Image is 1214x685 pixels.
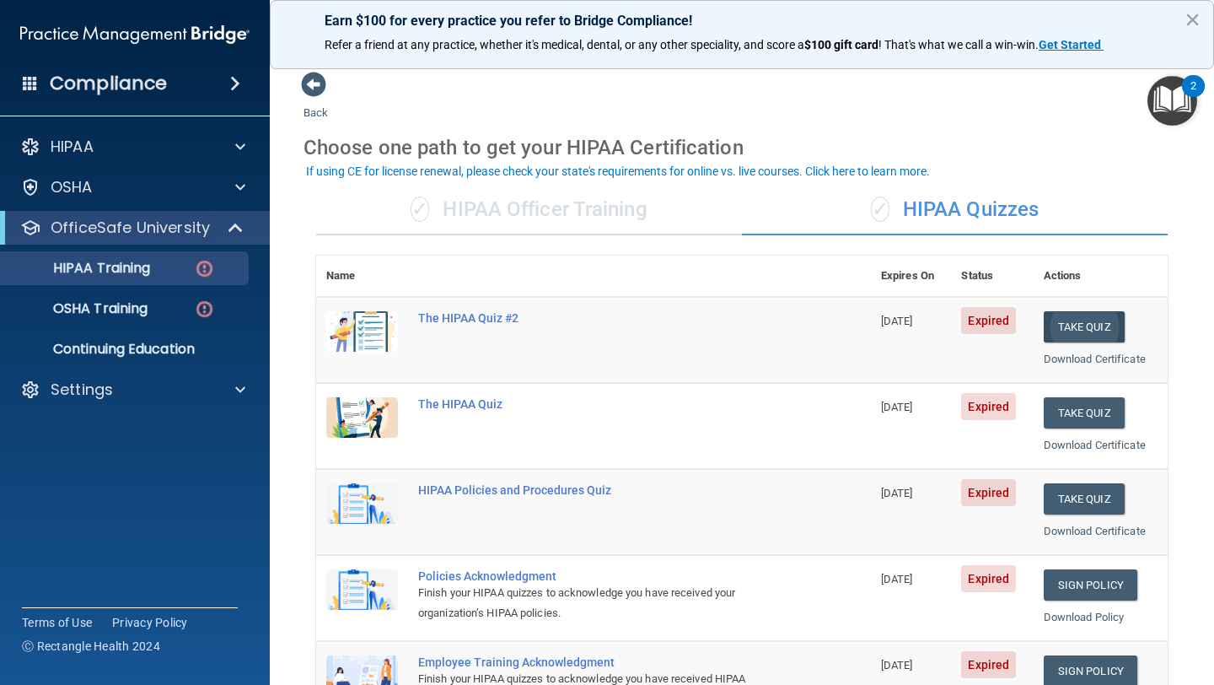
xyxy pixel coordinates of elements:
[1190,86,1196,108] div: 2
[51,137,94,157] p: HIPAA
[325,38,804,51] span: Refer a friend at any practice, whether it's medical, dental, or any other speciality, and score a
[20,177,245,197] a: OSHA
[11,260,150,277] p: HIPAA Training
[961,307,1016,334] span: Expired
[1147,76,1197,126] button: Open Resource Center, 2 new notifications
[1039,38,1104,51] a: Get Started
[50,72,167,95] h4: Compliance
[871,256,952,297] th: Expires On
[112,614,188,631] a: Privacy Policy
[961,479,1016,506] span: Expired
[881,487,913,499] span: [DATE]
[316,185,742,235] div: HIPAA Officer Training
[306,165,930,177] div: If using CE for license renewal, please check your state's requirements for online vs. live cours...
[878,38,1039,51] span: ! That's what we call a win-win.
[1184,6,1201,33] button: Close
[1044,483,1125,515] button: Take Quiz
[951,256,1033,297] th: Status
[881,315,913,327] span: [DATE]
[316,256,408,297] th: Name
[418,483,787,497] div: HIPAA Policies and Procedures Quiz
[11,341,241,358] p: Continuing Education
[881,573,913,585] span: [DATE]
[961,393,1016,420] span: Expired
[1044,311,1125,342] button: Take Quiz
[742,185,1168,235] div: HIPAA Quizzes
[194,299,215,320] img: danger-circle.6113f641.png
[418,569,787,583] div: Policies Acknowledgment
[303,163,932,180] button: If using CE for license renewal, please check your state's requirements for online vs. live cours...
[871,197,889,222] span: ✓
[961,651,1016,678] span: Expired
[1039,38,1101,51] strong: Get Started
[1044,353,1146,365] a: Download Certificate
[804,38,878,51] strong: $100 gift card
[51,380,113,400] p: Settings
[418,583,787,623] div: Finish your HIPAA quizzes to acknowledge you have received your organization’s HIPAA policies.
[418,655,787,669] div: Employee Training Acknowledgment
[194,258,215,279] img: danger-circle.6113f641.png
[325,13,1159,29] p: Earn $100 for every practice you refer to Bridge Compliance!
[1034,256,1168,297] th: Actions
[20,18,250,51] img: PMB logo
[411,197,429,222] span: ✓
[418,397,787,411] div: The HIPAA Quiz
[11,300,148,317] p: OSHA Training
[22,614,92,631] a: Terms of Use
[1044,525,1146,537] a: Download Certificate
[1044,397,1125,429] button: Take Quiz
[922,565,1194,633] iframe: Drift Widget Chat Controller
[303,123,1180,172] div: Choose one path to get your HIPAA Certification
[881,401,913,413] span: [DATE]
[1044,439,1146,451] a: Download Certificate
[20,380,245,400] a: Settings
[418,311,787,325] div: The HIPAA Quiz #2
[51,218,210,238] p: OfficeSafe University
[20,218,244,238] a: OfficeSafe University
[51,177,93,197] p: OSHA
[881,659,913,672] span: [DATE]
[22,638,160,655] span: Ⓒ Rectangle Health 2024
[20,137,245,157] a: HIPAA
[303,86,328,119] a: Back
